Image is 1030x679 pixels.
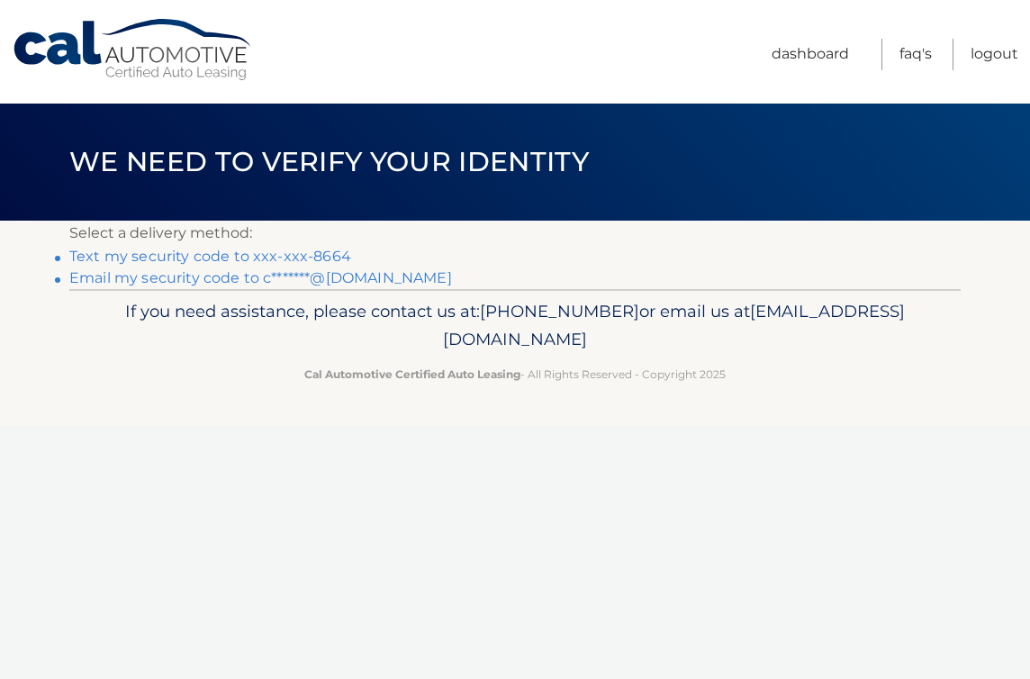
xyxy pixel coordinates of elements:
[81,365,949,384] p: - All Rights Reserved - Copyright 2025
[69,145,589,178] span: We need to verify your identity
[899,39,932,70] a: FAQ's
[69,221,961,246] p: Select a delivery method:
[69,269,452,286] a: Email my security code to c*******@[DOMAIN_NAME]
[69,248,351,265] a: Text my security code to xxx-xxx-8664
[304,367,520,381] strong: Cal Automotive Certified Auto Leasing
[480,301,639,321] span: [PHONE_NUMBER]
[971,39,1018,70] a: Logout
[81,297,949,355] p: If you need assistance, please contact us at: or email us at
[12,18,255,82] a: Cal Automotive
[772,39,849,70] a: Dashboard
